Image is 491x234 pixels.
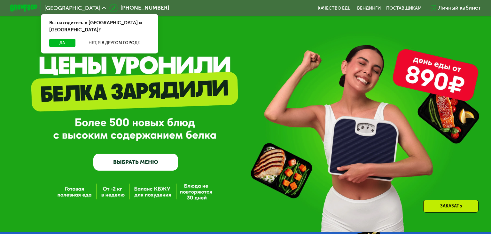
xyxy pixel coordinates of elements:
[109,4,169,12] a: [PHONE_NUMBER]
[41,14,158,39] div: Вы находитесь в [GEOGRAPHIC_DATA] и [GEOGRAPHIC_DATA]?
[357,5,381,11] a: Вендинги
[93,154,178,171] a: ВЫБРАТЬ МЕНЮ
[78,39,150,47] button: Нет, я в другом городе
[423,200,479,213] div: Заказать
[438,4,481,12] div: Личный кабинет
[386,5,422,11] div: поставщикам
[49,39,75,47] button: Да
[44,5,100,11] span: [GEOGRAPHIC_DATA]
[318,5,352,11] a: Качество еды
